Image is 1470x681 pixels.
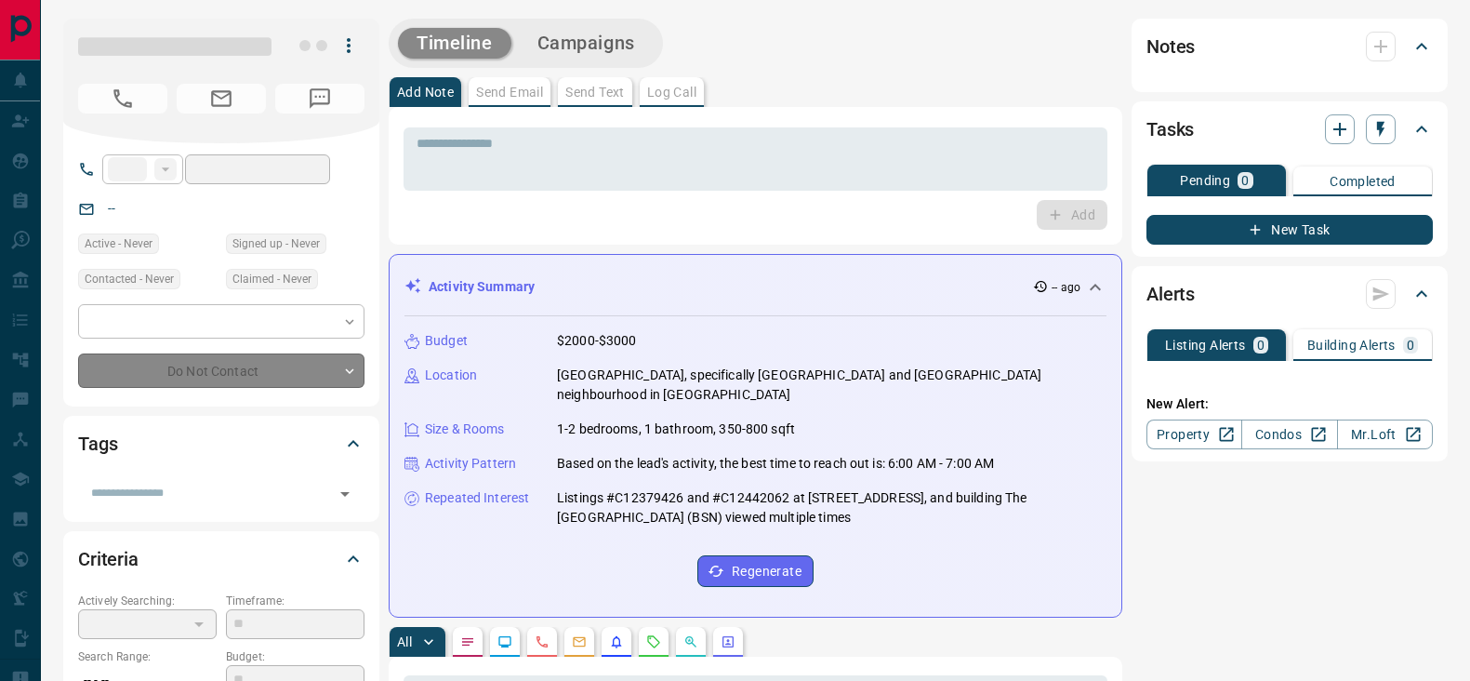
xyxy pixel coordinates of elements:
span: Claimed - Never [232,270,311,288]
div: Notes [1146,24,1433,69]
svg: Lead Browsing Activity [497,634,512,649]
button: Open [332,481,358,507]
h2: Tasks [1146,114,1194,144]
button: Campaigns [519,28,654,59]
p: New Alert: [1146,394,1433,414]
span: No Number [78,84,167,113]
p: 0 [1257,339,1265,352]
p: Timeframe: [226,593,364,609]
p: 0 [1241,174,1249,187]
h2: Criteria [78,544,139,574]
a: Mr.Loft [1337,420,1433,449]
p: $2000-$3000 [557,331,636,351]
span: No Email [177,84,266,113]
span: No Number [275,84,364,113]
span: Contacted - Never [85,270,174,288]
span: Active - Never [85,234,152,253]
p: Completed [1330,175,1396,188]
div: Do Not Contact [78,354,364,388]
button: New Task [1146,215,1433,245]
svg: Emails [572,634,587,649]
div: Criteria [78,537,364,581]
span: Signed up - Never [232,234,320,253]
svg: Notes [460,634,475,649]
svg: Agent Actions [721,634,735,649]
p: Add Note [397,86,454,99]
p: All [397,635,412,648]
div: Tags [78,421,364,466]
p: Activity Summary [429,277,535,297]
p: Building Alerts [1307,339,1396,352]
p: Activity Pattern [425,454,516,474]
svg: Requests [646,634,661,649]
p: Listings #C12379426 and #C12442062 at [STREET_ADDRESS], and building The [GEOGRAPHIC_DATA] (BSN) ... [557,488,1106,527]
h2: Notes [1146,32,1195,61]
p: Budget [425,331,468,351]
p: 0 [1407,339,1414,352]
a: Condos [1241,420,1337,449]
a: Property [1146,420,1242,449]
p: Search Range: [78,648,217,665]
p: Actively Searching: [78,593,217,609]
p: 1-2 bedrooms, 1 bathroom, 350-800 sqft [557,420,795,439]
svg: Opportunities [683,634,698,649]
div: Tasks [1146,107,1433,152]
h2: Tags [78,429,117,459]
a: -- [108,201,115,216]
p: Based on the lead's activity, the best time to reach out is: 6:00 AM - 7:00 AM [557,454,994,474]
h2: Alerts [1146,279,1195,309]
p: Pending [1180,174,1230,187]
p: Listing Alerts [1165,339,1246,352]
svg: Listing Alerts [609,634,624,649]
p: Repeated Interest [425,488,529,508]
div: Activity Summary-- ago [404,270,1106,304]
p: [GEOGRAPHIC_DATA], specifically [GEOGRAPHIC_DATA] and [GEOGRAPHIC_DATA] neighbourhood in [GEOGRAP... [557,366,1106,405]
p: Budget: [226,648,364,665]
button: Timeline [398,28,511,59]
div: Alerts [1146,272,1433,316]
svg: Calls [535,634,550,649]
p: -- ago [1052,279,1080,296]
button: Regenerate [697,555,814,587]
p: Size & Rooms [425,420,505,439]
p: Location [425,366,477,385]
